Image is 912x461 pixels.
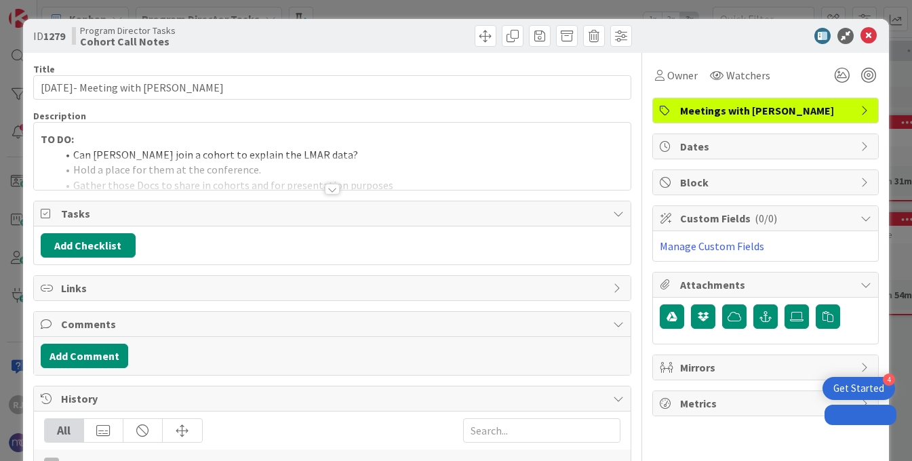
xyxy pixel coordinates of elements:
span: ID [33,28,65,44]
button: Add Comment [41,344,128,368]
button: Add Checklist [41,233,136,258]
span: Description [33,110,86,122]
span: Tasks [61,205,607,222]
span: Meetings with [PERSON_NAME] [680,102,854,119]
span: Metrics [680,395,854,412]
span: Mirrors [680,359,854,376]
span: Program Director Tasks [80,25,176,36]
span: Block [680,174,854,191]
span: History [61,390,607,407]
div: Open Get Started checklist, remaining modules: 4 [822,377,895,400]
span: Watchers [726,67,770,83]
div: Get Started [833,382,884,395]
div: All [45,419,84,442]
div: 4 [883,374,895,386]
input: type card name here... [33,75,632,100]
span: Dates [680,138,854,155]
span: Attachments [680,277,854,293]
span: ( 0/0 ) [755,212,777,225]
input: Search... [463,418,620,443]
li: Can [PERSON_NAME] join a cohort to explain the LMAR data? [57,147,624,163]
span: Custom Fields [680,210,854,226]
a: Manage Custom Fields [660,239,764,253]
span: Owner [667,67,698,83]
span: Comments [61,316,607,332]
strong: TO DO: [41,132,74,146]
label: Title [33,63,55,75]
b: Cohort Call Notes [80,36,176,47]
b: 1279 [43,29,65,43]
span: Links [61,280,607,296]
